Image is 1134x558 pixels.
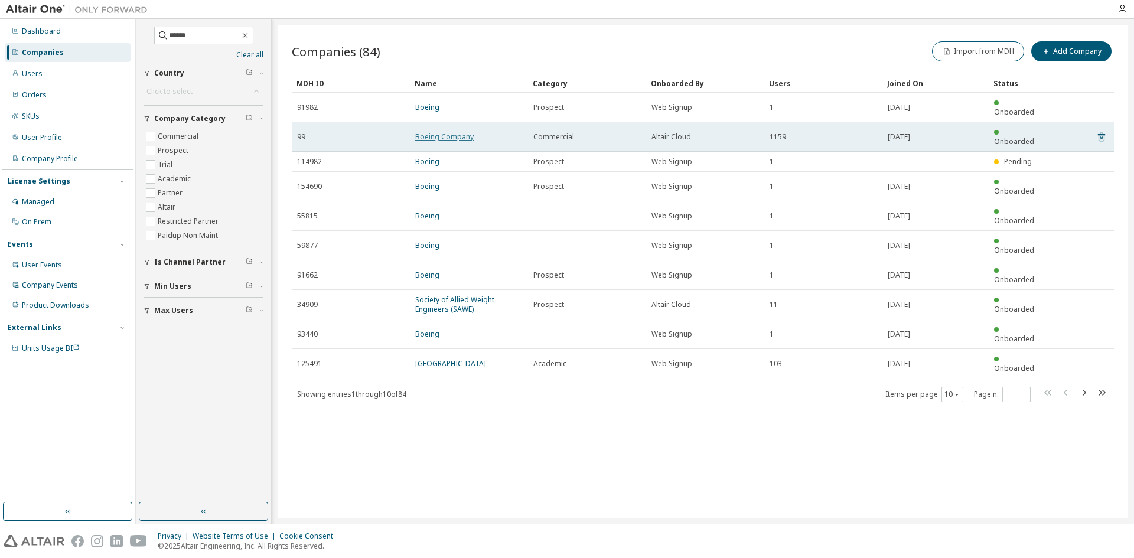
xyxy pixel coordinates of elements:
div: Joined On [887,74,984,93]
span: [DATE] [888,300,910,309]
div: Website Terms of Use [193,531,279,541]
img: facebook.svg [71,535,84,547]
span: Prospect [533,103,564,112]
span: Academic [533,359,566,368]
div: External Links [8,323,61,332]
label: Prospect [158,143,191,158]
button: Max Users [144,298,263,324]
span: 114982 [297,157,322,167]
div: Product Downloads [22,301,89,310]
p: © 2025 Altair Engineering, Inc. All Rights Reserved. [158,541,340,551]
div: Cookie Consent [279,531,340,541]
span: 154690 [297,182,322,191]
a: Society of Allied Weight Engineers (SAWE) [415,295,494,314]
span: 1 [770,329,774,339]
span: Is Channel Partner [154,257,226,267]
span: Clear filter [246,68,253,78]
a: Boeing [415,211,439,221]
span: Onboarded [994,245,1034,255]
span: 1 [770,241,774,250]
div: Status [993,74,1043,93]
span: Clear filter [246,306,253,315]
label: Commercial [158,129,201,143]
span: [DATE] [888,132,910,142]
span: Onboarded [994,136,1034,146]
div: Click to select [144,84,263,99]
span: 1 [770,157,774,167]
span: Pending [1004,156,1032,167]
div: Managed [22,197,54,207]
label: Altair [158,200,178,214]
span: [DATE] [888,103,910,112]
a: Boeing [415,102,439,112]
span: [DATE] [888,359,910,368]
div: SKUs [22,112,40,121]
span: Showing entries 1 through 10 of 84 [297,389,406,399]
span: Onboarded [994,186,1034,196]
button: Company Category [144,106,263,132]
button: Import from MDH [932,41,1024,61]
span: Country [154,68,184,78]
span: 1 [770,103,774,112]
button: Is Channel Partner [144,249,263,275]
span: [DATE] [888,211,910,221]
span: Companies (84) [292,43,380,60]
div: Company Profile [22,154,78,164]
a: Boeing [415,240,439,250]
span: Min Users [154,282,191,291]
span: Web Signup [651,359,692,368]
span: Altair Cloud [651,300,691,309]
span: Company Category [154,114,226,123]
span: Web Signup [651,103,692,112]
div: Users [22,69,43,79]
a: Boeing [415,329,439,339]
span: Max Users [154,306,193,315]
span: 93440 [297,329,318,339]
span: Prospect [533,270,564,280]
span: Web Signup [651,182,692,191]
span: Items per page [885,387,963,402]
div: Users [769,74,878,93]
span: [DATE] [888,241,910,250]
span: Altair Cloud [651,132,691,142]
span: Web Signup [651,211,692,221]
img: Altair One [6,4,154,15]
img: linkedin.svg [110,535,123,547]
button: Min Users [144,273,263,299]
span: Web Signup [651,270,692,280]
span: Clear filter [246,282,253,291]
span: Onboarded [994,216,1034,226]
a: Boeing [415,270,439,280]
a: [GEOGRAPHIC_DATA] [415,358,486,368]
label: Partner [158,186,185,200]
span: Units Usage BI [22,343,80,353]
span: 91662 [297,270,318,280]
a: Boeing [415,181,439,191]
label: Academic [158,172,193,186]
label: Paidup Non Maint [158,229,220,243]
span: Page n. [974,387,1031,402]
span: -- [888,157,892,167]
span: 1159 [770,132,786,142]
span: 125491 [297,359,322,368]
span: 55815 [297,211,318,221]
div: User Events [22,260,62,270]
span: [DATE] [888,182,910,191]
span: Onboarded [994,363,1034,373]
span: Onboarded [994,107,1034,117]
span: Web Signup [651,157,692,167]
img: youtube.svg [130,535,147,547]
span: Web Signup [651,329,692,339]
span: Clear filter [246,257,253,267]
a: Boeing Company [415,132,474,142]
div: On Prem [22,217,51,227]
span: Onboarded [994,275,1034,285]
span: Prospect [533,157,564,167]
span: Clear filter [246,114,253,123]
div: MDH ID [296,74,405,93]
div: Events [8,240,33,249]
span: Onboarded [994,304,1034,314]
span: [DATE] [888,329,910,339]
span: Web Signup [651,241,692,250]
div: Dashboard [22,27,61,36]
